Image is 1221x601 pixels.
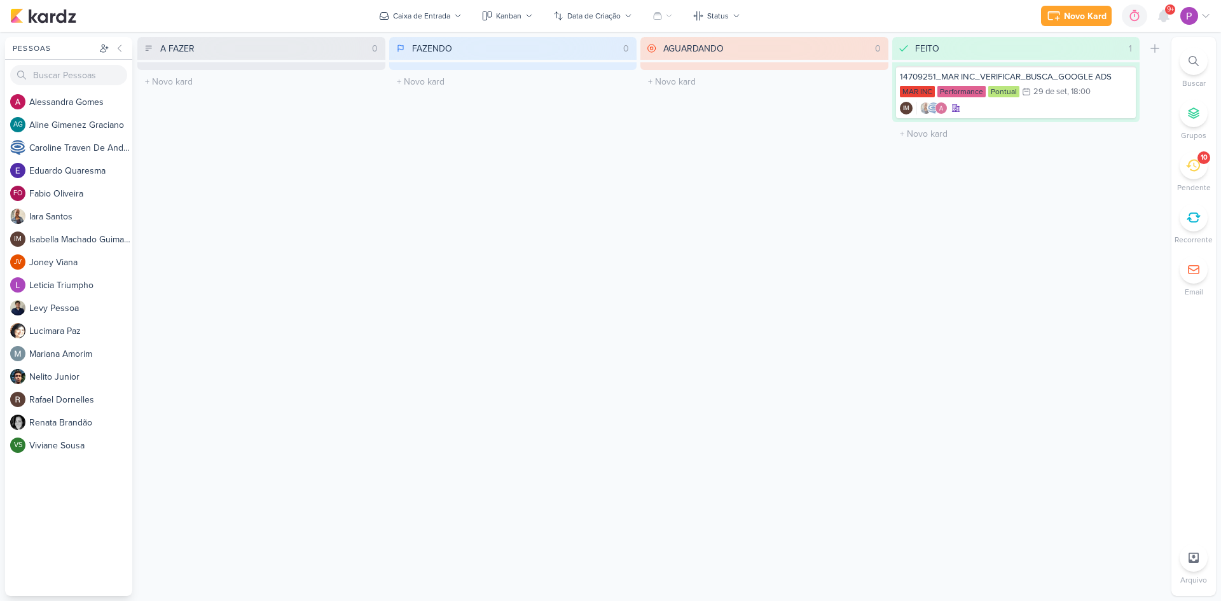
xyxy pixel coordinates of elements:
[10,209,25,224] img: Iara Santos
[1033,88,1067,96] div: 29 de set
[392,73,635,91] input: + Novo kard
[10,163,25,178] img: Eduardo Quaresma
[895,125,1138,143] input: + Novo kard
[920,102,932,114] img: Iara Santos
[937,86,986,97] div: Performance
[10,300,25,315] img: Levy Pessoa
[900,71,1133,83] div: 14709251_MAR INC_VERIFICAR_BUSCA_GOOGLE ADS
[367,42,383,55] div: 0
[10,140,25,155] img: Caroline Traven De Andrade
[13,190,22,197] p: FO
[10,277,25,293] img: Leticia Triumpho
[1167,4,1174,15] span: 9+
[643,73,886,91] input: + Novo kard
[13,121,23,128] p: AG
[935,102,948,114] img: Alessandra Gomes
[10,369,25,384] img: Nelito Junior
[1067,88,1091,96] div: , 18:00
[1185,286,1203,298] p: Email
[29,256,132,269] div: J o n e y V i a n a
[29,95,132,109] div: A l e s s a n d r a G o m e s
[900,102,913,114] div: Isabella Machado Guimarães
[1177,182,1211,193] p: Pendente
[10,346,25,361] img: Mariana Amorim
[916,102,948,114] div: Colaboradores: Iara Santos, Caroline Traven De Andrade, Alessandra Gomes
[10,65,127,85] input: Buscar Pessoas
[1175,234,1213,245] p: Recorrente
[1041,6,1112,26] button: Novo Kard
[10,8,76,24] img: kardz.app
[29,393,132,406] div: R a f a e l D o r n e l l e s
[10,438,25,453] div: Viviane Sousa
[900,86,935,97] div: MAR INC
[29,233,132,246] div: I s a b e l l a M a c h a d o G u i m a r ã e s
[1180,574,1207,586] p: Arquivo
[10,323,25,338] img: Lucimara Paz
[10,392,25,407] img: Rafael Dornelles
[10,415,25,430] img: Renata Brandão
[10,117,25,132] div: Aline Gimenez Graciano
[927,102,940,114] img: Caroline Traven De Andrade
[900,102,913,114] div: Criador(a): Isabella Machado Guimarães
[29,210,132,223] div: I a r a S a n t o s
[10,94,25,109] img: Alessandra Gomes
[10,254,25,270] div: Joney Viana
[903,106,909,112] p: IM
[29,439,132,452] div: V i v i a n e S o u s a
[29,187,132,200] div: F a b i o O l i v e i r a
[29,416,132,429] div: R e n a t a B r a n d ã o
[10,186,25,201] div: Fabio Oliveira
[1181,130,1206,141] p: Grupos
[1171,47,1216,89] li: Ctrl + F
[140,73,383,91] input: + Novo kard
[29,347,132,361] div: M a r i a n a A m o r i m
[29,141,132,155] div: C a r o l i n e T r a v e n D e A n d r a d e
[14,442,22,449] p: VS
[1064,10,1107,23] div: Novo Kard
[14,259,22,266] p: JV
[618,42,634,55] div: 0
[988,86,1019,97] div: Pontual
[29,324,132,338] div: L u c i m a r a P a z
[29,279,132,292] div: L e t i c i a T r i u m p h o
[1182,78,1206,89] p: Buscar
[10,43,97,54] div: Pessoas
[14,236,22,243] p: IM
[1124,42,1137,55] div: 1
[1201,153,1208,163] div: 10
[29,164,132,177] div: E d u a r d o Q u a r e s m a
[29,370,132,383] div: N e l i t o J u n i o r
[29,118,132,132] div: A l i n e G i m e n e z G r a c i a n o
[1180,7,1198,25] img: Distribuição Time Estratégico
[10,231,25,247] div: Isabella Machado Guimarães
[29,301,132,315] div: L e v y P e s s o a
[870,42,886,55] div: 0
